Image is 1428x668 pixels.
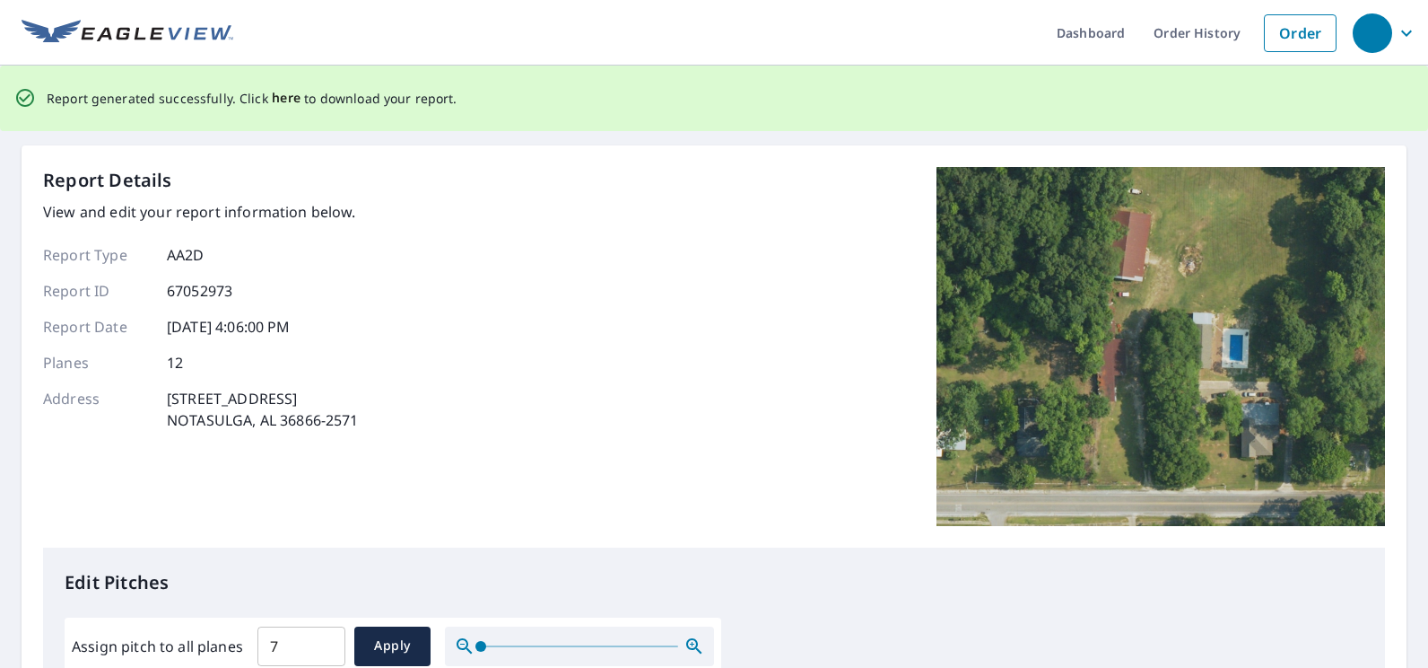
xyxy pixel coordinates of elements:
p: 67052973 [167,280,232,302]
p: View and edit your report information below. [43,201,359,223]
span: Apply [369,635,416,657]
img: Top image [936,167,1385,526]
p: Report Details [43,167,172,194]
button: Apply [354,627,431,666]
p: Edit Pitches [65,569,1363,596]
p: [STREET_ADDRESS] NOTASULGA, AL 36866-2571 [167,388,359,431]
p: Report Date [43,316,151,338]
p: [DATE] 4:06:00 PM [167,316,291,338]
label: Assign pitch to all planes [72,636,243,657]
p: AA2D [167,244,205,266]
p: Planes [43,352,151,374]
img: EV Logo [22,20,233,47]
p: 12 [167,352,183,374]
p: Report ID [43,280,151,302]
p: Report generated successfully. Click to download your report. [47,87,457,110]
p: Address [43,388,151,431]
button: here [272,87,301,110]
p: Report Type [43,244,151,266]
a: Order [1264,14,1337,52]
